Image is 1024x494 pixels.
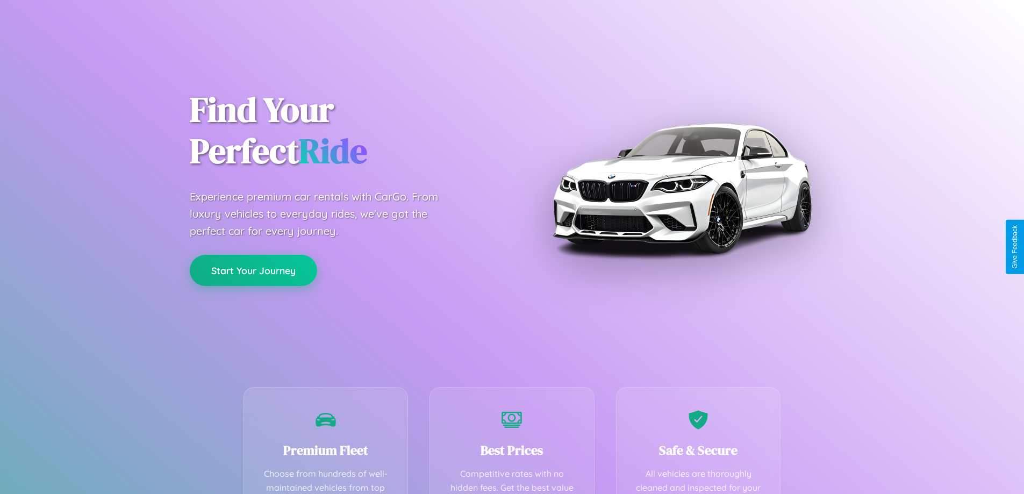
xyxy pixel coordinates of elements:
h3: Premium Fleet [260,441,392,459]
div: Give Feedback [1011,225,1019,269]
span: Ride [299,127,367,174]
button: Start Your Journey [190,255,317,286]
img: Premium BMW car rental vehicle [547,54,816,323]
p: Experience premium car rentals with CarGo. From luxury vehicles to everyday rides, we've got the ... [190,188,459,240]
h3: Safe & Secure [633,441,764,459]
h3: Best Prices [446,441,578,459]
h1: Find Your Perfect [190,89,496,172]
